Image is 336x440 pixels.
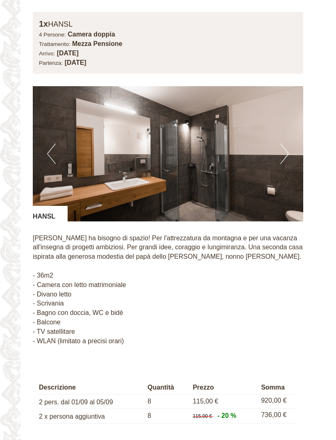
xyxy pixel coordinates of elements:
b: [DATE] [65,59,86,66]
th: Quantità [144,381,189,394]
button: Next [280,144,289,164]
td: 920,00 € [258,394,297,409]
td: 8 [144,409,189,424]
button: Invia [227,215,270,230]
div: HANSL [39,18,297,30]
img: image [33,86,303,221]
div: [DATE] [120,6,150,20]
td: 736,00 € [258,409,297,424]
th: Prezzo [189,381,258,394]
div: Buon giorno, come possiamo aiutarla? [6,22,128,47]
span: - 20 % [217,412,236,419]
th: Descrizione [39,381,144,394]
b: Mezza Pensione [72,40,123,47]
div: Hotel Gasthof Jochele [12,23,124,30]
p: [PERSON_NAME] ha bisogno di spazio! Per l'attrezzatura da montagna e per una vacanza all'insegna ... [33,234,303,346]
b: 1x [39,19,48,28]
td: 2 pers. dal 01/09 al 05/09 [39,394,144,409]
div: HANSL [33,206,68,221]
td: 2 x persona aggiuntiva [39,409,144,424]
small: 17:10 [12,39,124,45]
small: Partenza: [39,60,63,66]
td: 8 [144,394,189,409]
small: 4 Persone: [39,32,66,38]
button: Previous [47,144,56,164]
th: Somma [258,381,297,394]
b: [DATE] [57,50,79,57]
b: Camera doppia [68,31,115,38]
span: 115,00 € [193,398,218,405]
span: 115,00 € [193,413,212,419]
small: Trattamento: [39,41,70,47]
small: Arrivo: [39,50,55,57]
